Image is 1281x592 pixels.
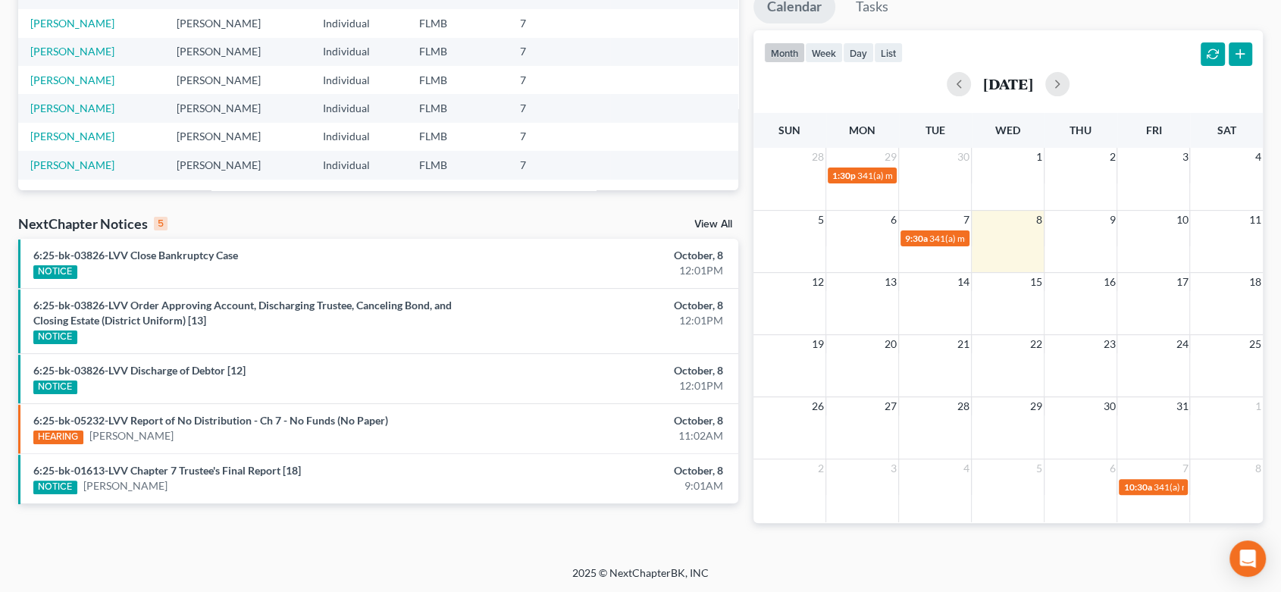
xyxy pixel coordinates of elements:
a: 6:25-bk-01613-LVV Chapter 7 Trustee's Final Report [18] [33,464,301,477]
td: [PERSON_NAME] [164,38,311,66]
button: month [764,42,805,63]
a: 6:25-bk-03826-LVV Order Approving Account, Discharging Trustee, Canceling Bond, and Closing Estat... [33,299,452,327]
span: Sun [778,124,800,136]
span: 23 [1101,335,1117,353]
div: 5 [154,217,168,230]
a: 6:25-bk-05232-LVV Report of No Distribution - Ch 7 - No Funds (No Paper) [33,414,388,427]
span: 31 [1174,397,1189,415]
span: 11 [1248,211,1263,229]
td: 7 [508,38,610,66]
span: 30 [1101,397,1117,415]
span: 21 [956,335,971,353]
span: 9 [1107,211,1117,229]
td: [PERSON_NAME] [164,94,311,122]
button: list [874,42,903,63]
div: HEARING [33,431,83,444]
div: 9:01AM [503,478,723,493]
td: Individual [311,9,407,37]
span: 17 [1174,273,1189,291]
span: 15 [1029,273,1044,291]
td: FLMB [407,9,507,37]
span: 14 [956,273,971,291]
div: 12:01PM [503,313,723,328]
span: 22 [1029,335,1044,353]
span: 29 [1029,397,1044,415]
div: October, 8 [503,363,723,378]
span: 7 [962,211,971,229]
span: 10:30a [1123,481,1151,493]
span: 18 [1248,273,1263,291]
h2: [DATE] [983,76,1033,92]
a: 6:25-bk-03826-LVV Discharge of Debtor [12] [33,364,246,377]
span: 29 [883,148,898,166]
div: NextChapter Notices [18,215,168,233]
span: 30 [956,148,971,166]
a: View All [694,219,732,230]
a: [PERSON_NAME] [30,17,114,30]
a: [PERSON_NAME] [30,74,114,86]
span: 341(a) meeting for [PERSON_NAME] [929,233,1076,244]
td: Individual [311,94,407,122]
td: 7 [508,151,610,179]
td: 7 [508,94,610,122]
div: October, 8 [503,248,723,263]
span: 28 [956,397,971,415]
span: 4 [1254,148,1263,166]
span: Mon [849,124,875,136]
span: 27 [883,397,898,415]
span: 8 [1035,211,1044,229]
div: October, 8 [503,298,723,313]
td: FLMB [407,123,507,151]
span: 28 [810,148,825,166]
td: Individual [311,66,407,94]
a: 6:25-bk-03826-LVV Close Bankruptcy Case [33,249,238,262]
span: 16 [1101,273,1117,291]
span: 1 [1035,148,1044,166]
td: [PERSON_NAME] [164,151,311,179]
a: [PERSON_NAME] [89,428,174,443]
button: day [843,42,874,63]
span: Wed [995,124,1020,136]
td: [PERSON_NAME] [164,66,311,94]
div: 12:01PM [503,263,723,278]
span: 6 [1107,459,1117,478]
span: 20 [883,335,898,353]
span: 1 [1254,397,1263,415]
div: Open Intercom Messenger [1229,540,1266,577]
span: 9:30a [905,233,928,244]
span: 19 [810,335,825,353]
span: 8 [1254,459,1263,478]
div: 11:02AM [503,428,723,443]
td: [PERSON_NAME] [164,123,311,151]
td: [PERSON_NAME] [164,9,311,37]
button: week [805,42,843,63]
a: [PERSON_NAME] [30,102,114,114]
div: NOTICE [33,330,77,344]
div: October, 8 [503,413,723,428]
td: 7 [508,66,610,94]
span: Tue [926,124,945,136]
span: 4 [962,459,971,478]
span: 3 [889,459,898,478]
span: 26 [810,397,825,415]
a: [PERSON_NAME] [30,130,114,143]
span: Fri [1145,124,1161,136]
span: Sat [1217,124,1236,136]
span: 5 [1035,459,1044,478]
td: FLMB [407,38,507,66]
span: 12 [810,273,825,291]
div: 12:01PM [503,378,723,393]
td: FLMB [407,94,507,122]
div: NOTICE [33,481,77,494]
span: 3 [1180,148,1189,166]
span: 1:30p [832,170,856,181]
td: 7 [508,9,610,37]
a: [PERSON_NAME] [30,45,114,58]
span: 341(a) meeting for [PERSON_NAME] [857,170,1004,181]
span: 24 [1174,335,1189,353]
span: 7 [1180,459,1189,478]
td: FLMB [407,151,507,179]
span: 25 [1248,335,1263,353]
a: [PERSON_NAME] [30,158,114,171]
div: October, 8 [503,463,723,478]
